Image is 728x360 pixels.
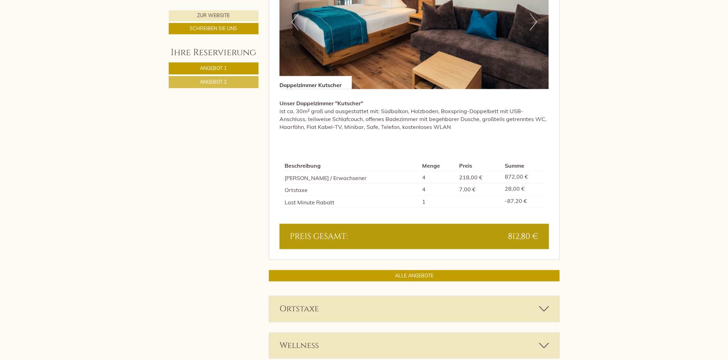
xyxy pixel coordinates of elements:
div: Ihre Reservierung [169,46,259,59]
span: Angebot 1 [200,65,227,71]
button: Next [530,13,537,31]
td: -87,20 € [502,196,544,208]
th: Summe [502,160,544,171]
td: 1 [419,196,456,208]
span: Angebot 2 [200,79,227,85]
span: 218,00 € [459,174,482,181]
td: Ortstaxe [285,183,419,196]
span: 812,80 € [508,231,539,242]
td: 872,00 € [502,171,544,183]
td: Last Minute Rabatt [285,196,419,208]
div: Doppelzimmer Kutscher [279,76,352,89]
a: ALLE ANGEBOTE [269,270,560,281]
td: 28,00 € [502,183,544,196]
th: Preis [456,160,502,171]
button: Previous [291,13,299,31]
p: ist ca. 30m² groß und ausgestattet mit: Südbalkon, Holzboden, Boxspring-Doppelbett mit USB-Anschl... [279,99,549,131]
div: Wellness [269,333,559,358]
td: 4 [419,171,456,183]
th: Menge [419,160,456,171]
div: Ortstaxe [269,296,559,322]
td: [PERSON_NAME] / Erwachsener [285,171,419,183]
a: Zur Website [169,10,259,21]
strong: Unser Doppelzimmer "Kutscher" [279,100,363,107]
td: 4 [419,183,456,196]
div: Preis gesamt: [285,231,414,242]
a: Schreiben Sie uns [169,23,259,34]
span: 7,00 € [459,186,476,193]
th: Beschreibung [285,160,419,171]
